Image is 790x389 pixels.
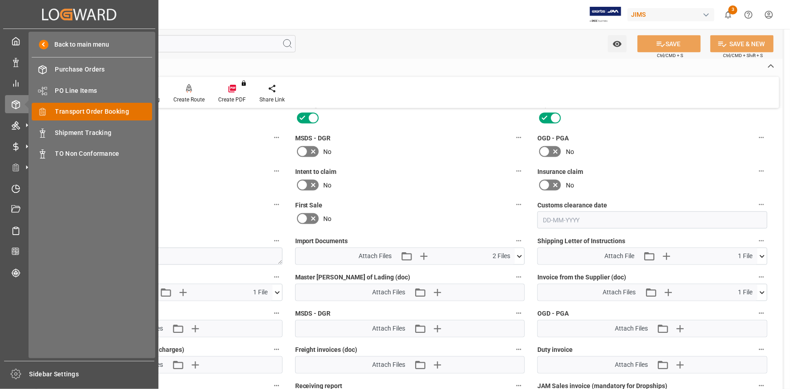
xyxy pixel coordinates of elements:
span: Attach File [604,252,634,261]
span: Attach Files [603,288,636,298]
a: Timeslot Management V2 [5,179,153,197]
button: Customs entry number [271,235,282,247]
span: MSDS - DGR [295,134,331,143]
span: Duty invoice [537,346,573,355]
button: Customs documents sent to broker [271,132,282,144]
div: Share Link [259,96,285,104]
div: Create Route [173,96,205,104]
span: Import Documents [295,237,348,246]
button: MSDS - DGR [513,132,525,144]
button: SAVE [637,35,701,53]
span: Attach Files [372,288,405,298]
button: Intent to claim [513,165,525,177]
a: My Reports [5,74,153,92]
button: Insurance claim [756,165,767,177]
span: Shipment Tracking [55,128,153,138]
a: Transport Order Booking [32,103,152,120]
span: Sidebar Settings [29,370,155,379]
span: First Sale [295,201,323,210]
span: Shipping Letter of Instructions [537,237,625,246]
button: open menu [608,35,627,53]
button: Help Center [738,5,759,25]
a: Purchase Orders [32,61,152,78]
span: Attach Files [372,360,405,370]
button: Receiving report [271,165,282,177]
span: Intent to claim [295,167,337,177]
span: Master [PERSON_NAME] of Lading (doc) [295,273,411,283]
img: Exertis%20JAM%20-%20Email%20Logo.jpg_1722504956.jpg [590,7,621,23]
span: No [324,214,332,224]
span: No [566,181,574,190]
span: Attach Files [372,324,405,334]
a: Tracking Shipment [5,264,153,281]
span: Attach Files [615,360,648,370]
span: Attach Files [359,252,392,261]
span: 3 [728,5,737,14]
span: Back to main menu [48,40,110,49]
span: OGD - PGA [537,134,569,143]
span: Attach Files [615,324,648,334]
span: Freight invoices (doc) [295,346,358,355]
span: 1 File [738,288,752,298]
a: Sailing Schedules [5,221,153,239]
span: TO Non Conformance [55,149,153,158]
button: Packing List [271,271,282,283]
span: Customs clearance date [537,201,607,210]
span: Invoice from the Supplier (doc) [537,273,626,283]
div: JIMS [627,8,714,21]
button: Duty invoice [756,344,767,355]
span: OGD - PGA [537,309,569,319]
a: Document Management [5,201,153,218]
button: Freight invoices (doc) [513,344,525,355]
span: Ctrl/CMD + S [657,52,683,59]
button: Quote (Freight and/or any additional charges) [271,344,282,355]
a: PO Line Items [32,82,152,99]
span: MSDS - DGR [295,309,331,319]
span: Attach Files [130,360,163,370]
button: Shipping Letter of Instructions [756,235,767,247]
span: Insurance claim [537,167,583,177]
input: DD-MM-YYYY [537,211,767,229]
span: Transport Order Booking [55,107,153,116]
span: PO Line Items [55,86,153,96]
button: OGD - PGA [756,307,767,319]
span: No [566,147,574,157]
a: TO Non Conformance [32,145,152,163]
a: Data Management [5,53,153,71]
button: Invoice from the Supplier (doc) [756,271,767,283]
button: SAVE & NEW [710,35,774,53]
button: JIMS [627,6,718,23]
button: First Sale [513,199,525,211]
span: Attach Files [130,324,163,334]
span: Ctrl/CMD + Shift + S [723,52,763,59]
a: Shipment Tracking [32,124,152,141]
span: 1 File [253,288,268,298]
span: No [324,147,332,157]
a: My Cockpit [5,32,153,50]
button: Master [PERSON_NAME] of Lading (doc) [513,271,525,283]
button: MSDS - DGR [513,307,525,319]
button: show 3 new notifications [718,5,738,25]
button: OGD - PGA [756,132,767,144]
button: Customs clearance date [756,199,767,211]
span: Purchase Orders [55,65,153,74]
span: 1 File [738,252,752,261]
input: Search Fields [42,35,296,53]
span: 2 Files [493,252,510,261]
button: Import Documents [513,235,525,247]
button: Carrier /Forwarder claim [271,199,282,211]
span: No [324,181,332,190]
a: CO2 Calculator [5,243,153,260]
button: Preferential tariff [271,307,282,319]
